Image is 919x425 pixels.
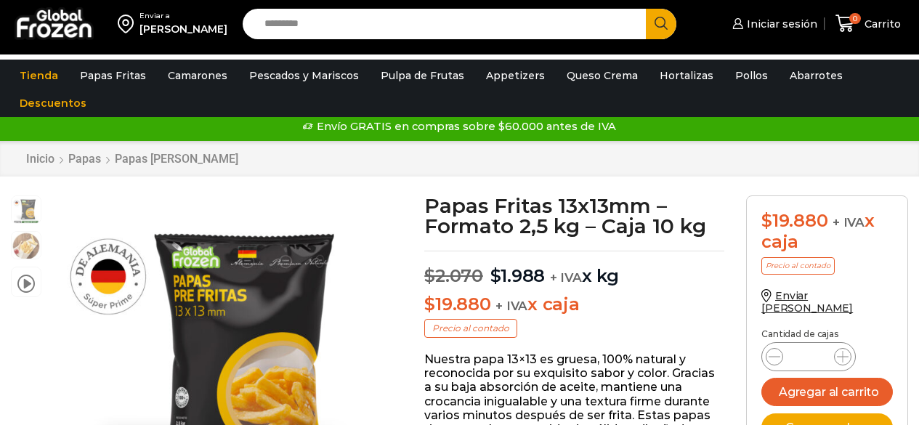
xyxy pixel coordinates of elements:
[139,11,227,21] div: Enviar a
[559,62,645,89] a: Queso Crema
[646,9,676,39] button: Search button
[68,152,102,166] a: Papas
[729,9,817,39] a: Iniciar sesión
[424,294,724,315] p: x caja
[373,62,471,89] a: Pulpa de Frutas
[479,62,552,89] a: Appetizers
[761,211,893,253] div: x caja
[139,22,227,36] div: [PERSON_NAME]
[114,152,239,166] a: Papas [PERSON_NAME]
[424,319,517,338] p: Precio al contado
[761,329,893,339] p: Cantidad de cajas
[73,62,153,89] a: Papas Fritas
[490,265,546,286] bdi: 1.988
[761,378,893,406] button: Agregar al carrito
[490,265,501,286] span: $
[12,89,94,117] a: Descuentos
[12,196,41,225] span: 13-x-13-2kg
[550,270,582,285] span: + IVA
[761,289,853,315] a: Enviar [PERSON_NAME]
[424,251,724,287] p: x kg
[12,62,65,89] a: Tienda
[761,210,772,231] span: $
[795,347,822,367] input: Product quantity
[861,17,901,31] span: Carrito
[761,210,827,231] bdi: 19.880
[118,11,139,36] img: address-field-icon.svg
[424,294,490,315] bdi: 19.880
[782,62,850,89] a: Abarrotes
[25,152,55,166] a: Inicio
[652,62,721,89] a: Hortalizas
[242,62,366,89] a: Pescados y Mariscos
[728,62,775,89] a: Pollos
[161,62,235,89] a: Camarones
[424,265,435,286] span: $
[832,7,904,41] a: 0 Carrito
[495,299,527,313] span: + IVA
[833,215,865,230] span: + IVA
[849,13,861,25] span: 0
[761,257,835,275] p: Precio al contado
[12,232,41,261] span: 13×13
[743,17,817,31] span: Iniciar sesión
[424,195,724,236] h1: Papas Fritas 13x13mm – Formato 2,5 kg – Caja 10 kg
[424,294,435,315] span: $
[25,152,239,166] nav: Breadcrumb
[424,265,483,286] bdi: 2.070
